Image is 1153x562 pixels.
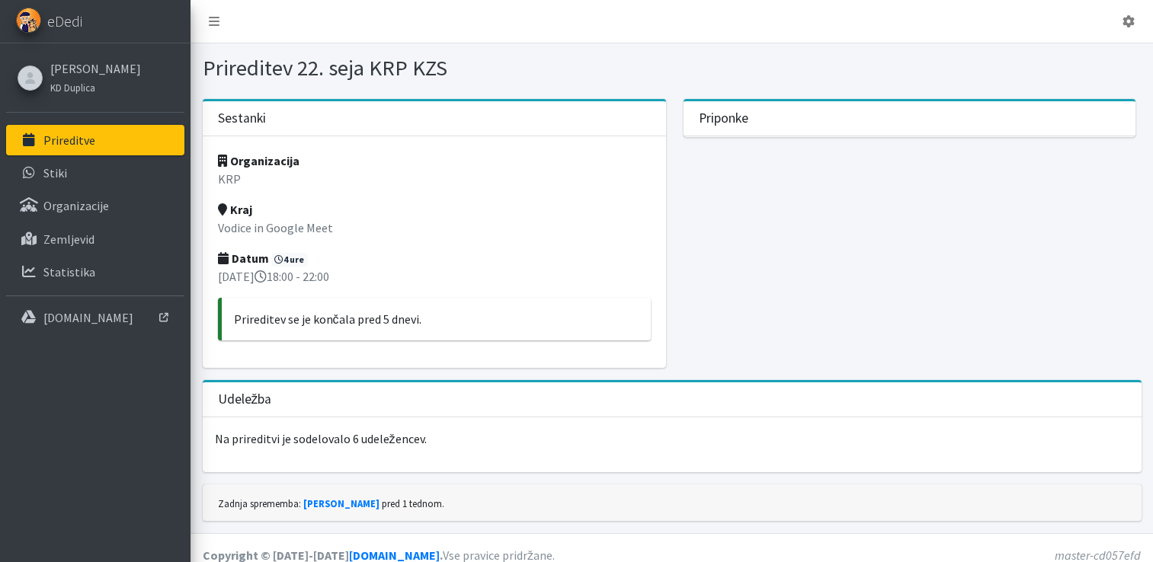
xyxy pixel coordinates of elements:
a: Statistika [6,257,184,287]
p: Statistika [43,264,95,279]
h3: Udeležba [218,391,272,407]
strong: Kraj [218,202,252,217]
strong: Organizacija [218,153,299,168]
a: [DOMAIN_NAME] [6,302,184,333]
p: Prireditev se je končala pred 5 dnevi. [234,310,639,328]
a: Zemljevid [6,224,184,254]
p: Stiki [43,165,67,180]
h3: Priponke [699,110,748,126]
p: [DATE] 18:00 - 22:00 [218,267,652,286]
a: Organizacije [6,190,184,221]
a: Stiki [6,158,184,188]
a: [PERSON_NAME] [303,497,380,509]
h1: Prireditev 22. seja KRP KZS [203,55,667,81]
p: Vodice in Google Meet [218,219,652,237]
small: KD Duplica [50,81,95,94]
img: eDedi [16,8,41,33]
a: Prireditve [6,125,184,155]
p: Prireditve [43,133,95,148]
span: eDedi [47,10,82,33]
p: KRP [218,170,652,188]
span: 4 ure [271,253,309,267]
small: Zadnja sprememba: pred 1 tednom. [218,497,444,509]
a: [PERSON_NAME] [50,59,141,78]
p: [DOMAIN_NAME] [43,310,133,325]
p: Zemljevid [43,232,94,247]
p: Na prireditvi je sodelovalo 6 udeležencev. [203,417,1142,460]
h3: Sestanki [218,110,266,126]
a: KD Duplica [50,78,141,96]
p: Organizacije [43,198,109,213]
strong: Datum [218,251,269,266]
